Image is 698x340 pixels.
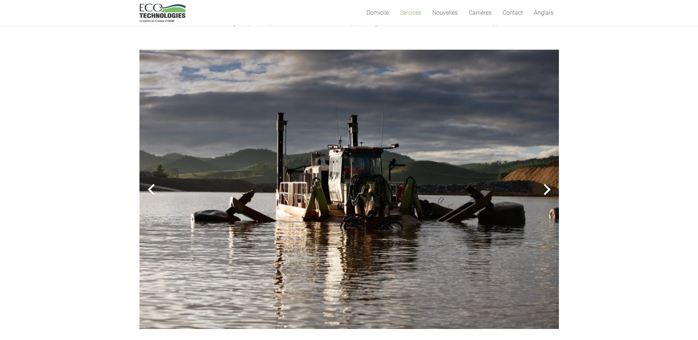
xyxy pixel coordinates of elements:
[139,4,185,22] a: logo_EcoTech_ASDR_RGB
[432,9,458,16] span: Nouvelles
[534,9,553,16] span: Anglais
[503,9,523,16] span: Contact
[400,9,421,16] span: Services
[469,9,492,16] span: Carrières
[366,9,389,16] span: Domicile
